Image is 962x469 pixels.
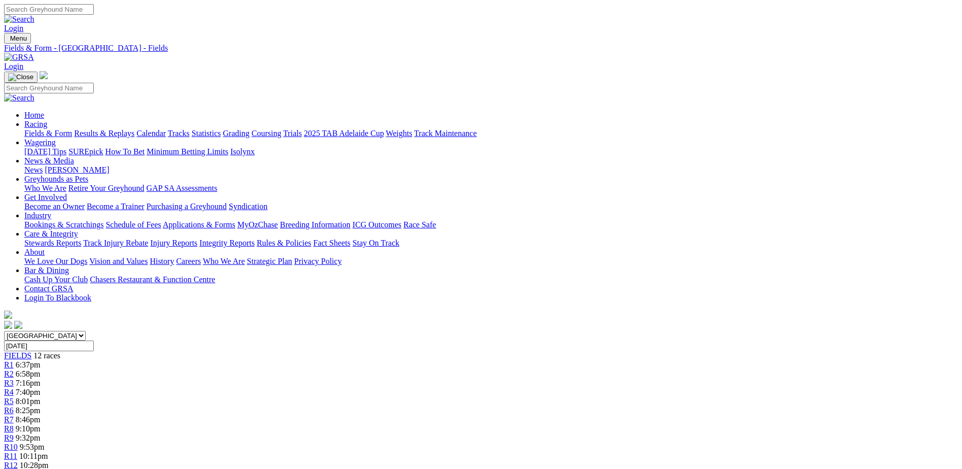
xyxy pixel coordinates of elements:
[105,220,161,229] a: Schedule of Fees
[4,24,23,32] a: Login
[24,184,66,192] a: Who We Are
[352,239,399,247] a: Stay On Track
[90,275,215,284] a: Chasers Restaurant & Function Centre
[68,184,145,192] a: Retire Your Greyhound
[4,321,12,329] img: facebook.svg
[403,220,436,229] a: Race Safe
[313,239,350,247] a: Fact Sheets
[24,275,88,284] a: Cash Up Your Club
[4,4,94,15] input: Search
[24,165,43,174] a: News
[147,147,228,156] a: Minimum Betting Limits
[24,284,73,293] a: Contact GRSA
[4,341,94,351] input: Select date
[40,71,48,79] img: logo-grsa-white.png
[230,147,255,156] a: Isolynx
[16,424,41,433] span: 9:10pm
[4,351,31,360] a: FIELDS
[4,370,14,378] span: R2
[163,220,235,229] a: Applications & Forms
[24,248,45,256] a: About
[4,62,23,71] a: Login
[147,184,218,192] a: GAP SA Assessments
[68,147,103,156] a: SUREpick
[147,202,227,211] a: Purchasing a Greyhound
[304,129,384,138] a: 2025 TAB Adelaide Cup
[87,202,145,211] a: Become a Trainer
[24,147,958,156] div: Wagering
[16,415,41,424] span: 8:46pm
[150,239,197,247] a: Injury Reports
[414,129,477,138] a: Track Maintenance
[45,165,109,174] a: [PERSON_NAME]
[16,406,41,415] span: 8:25pm
[24,257,87,265] a: We Love Our Dogs
[16,370,41,378] span: 6:58pm
[199,239,255,247] a: Integrity Reports
[229,202,267,211] a: Syndication
[136,129,166,138] a: Calendar
[24,239,958,248] div: Care & Integrity
[24,129,72,138] a: Fields & Form
[24,293,91,302] a: Login To Blackbook
[252,129,281,138] a: Coursing
[24,129,958,138] div: Racing
[4,53,34,62] img: GRSA
[16,397,41,406] span: 8:01pm
[24,147,66,156] a: [DATE] Tips
[4,83,94,93] input: Search
[24,239,81,247] a: Stewards Reports
[4,433,14,442] a: R9
[24,175,88,183] a: Greyhounds as Pets
[4,44,958,53] a: Fields & Form - [GEOGRAPHIC_DATA] - Fields
[4,93,34,103] img: Search
[24,257,958,266] div: About
[4,397,14,406] a: R5
[24,156,74,165] a: News & Media
[20,443,45,451] span: 9:53pm
[24,111,44,119] a: Home
[4,360,14,369] a: R1
[4,406,14,415] span: R6
[4,452,17,460] a: R11
[247,257,292,265] a: Strategic Plan
[4,379,14,387] a: R3
[24,220,958,229] div: Industry
[24,229,78,238] a: Care & Integrity
[24,220,103,229] a: Bookings & Scratchings
[83,239,148,247] a: Track Injury Rebate
[386,129,412,138] a: Weights
[16,379,41,387] span: 7:16pm
[14,321,22,329] img: twitter.svg
[16,433,41,442] span: 9:32pm
[168,129,190,138] a: Tracks
[237,220,278,229] a: MyOzChase
[33,351,60,360] span: 12 races
[257,239,311,247] a: Rules & Policies
[24,275,958,284] div: Bar & Dining
[176,257,201,265] a: Careers
[4,443,18,451] a: R10
[74,129,134,138] a: Results & Replays
[24,211,51,220] a: Industry
[4,15,34,24] img: Search
[89,257,148,265] a: Vision and Values
[24,120,47,128] a: Racing
[192,129,221,138] a: Statistics
[4,388,14,396] a: R4
[10,35,27,42] span: Menu
[4,424,14,433] a: R8
[4,415,14,424] span: R7
[16,360,41,369] span: 6:37pm
[24,266,69,275] a: Bar & Dining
